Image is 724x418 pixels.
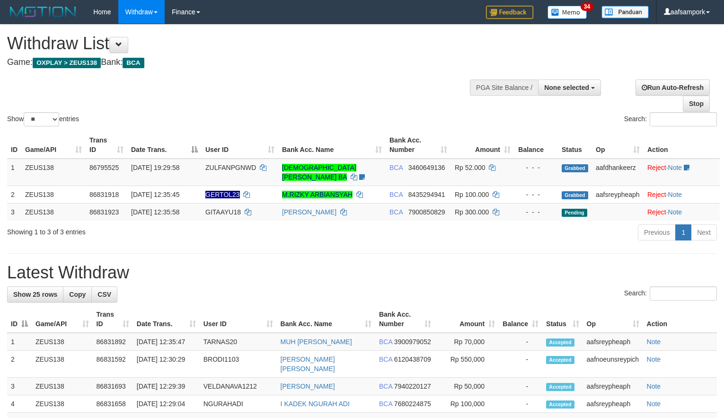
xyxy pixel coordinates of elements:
a: [DEMOGRAPHIC_DATA][PERSON_NAME] BA [282,164,356,181]
a: Note [668,208,682,216]
td: 1 [7,333,32,351]
span: Copy [69,291,86,298]
a: Note [647,400,661,408]
th: Bank Acc. Number: activate to sort column ascending [386,132,451,159]
td: 86831892 [93,333,133,351]
span: ZULFANPGNWD [205,164,256,171]
td: · [644,159,720,186]
th: Status: activate to sort column ascending [542,306,583,333]
td: Rp 70,000 [435,333,499,351]
td: - [499,333,542,351]
a: Note [647,356,661,363]
a: Next [691,224,717,240]
span: Copy 7680224875 to clipboard [394,400,431,408]
td: 2 [7,351,32,378]
span: BCA [379,338,392,346]
span: BCA [379,382,392,390]
span: Copy 3900979052 to clipboard [394,338,431,346]
td: aafsreypheaph [583,333,643,351]
th: Date Trans.: activate to sort column ascending [133,306,200,333]
a: Show 25 rows [7,286,63,302]
span: GITAAYU18 [205,208,241,216]
td: VELDANAVA1212 [200,378,277,395]
a: M.RIZKY ARBIANSYAH [282,191,353,198]
td: 3 [7,378,32,395]
td: ZEUS138 [32,395,93,413]
input: Search: [650,112,717,126]
td: - [499,395,542,413]
a: Copy [63,286,92,302]
div: - - - [518,190,554,199]
td: 3 [7,203,21,221]
span: BCA [389,208,403,216]
a: Note [668,191,682,198]
button: None selected [538,80,601,96]
img: Button%20Memo.svg [547,6,587,19]
div: - - - [518,163,554,172]
th: Game/API: activate to sort column ascending [32,306,93,333]
input: Search: [650,286,717,301]
td: 86831592 [93,351,133,378]
th: Bank Acc. Name: activate to sort column ascending [278,132,386,159]
select: Showentries [24,112,59,126]
td: 86831658 [93,395,133,413]
span: CSV [97,291,111,298]
td: 86831693 [93,378,133,395]
td: - [499,351,542,378]
a: MUH [PERSON_NAME] [281,338,352,346]
td: ZEUS138 [32,351,93,378]
th: Action [644,132,720,159]
a: Previous [638,224,676,240]
span: Pending [562,209,587,217]
td: NGURAHADI [200,395,277,413]
th: Game/API: activate to sort column ascending [21,132,86,159]
th: ID [7,132,21,159]
td: 4 [7,395,32,413]
span: [DATE] 12:35:45 [131,191,179,198]
th: Date Trans.: activate to sort column descending [127,132,202,159]
a: 1 [675,224,691,240]
th: Balance: activate to sort column ascending [499,306,542,333]
a: Reject [647,191,666,198]
a: Reject [647,164,666,171]
td: ZEUS138 [21,203,86,221]
th: Trans ID: activate to sort column ascending [93,306,133,333]
td: TARNAS20 [200,333,277,351]
td: [DATE] 12:35:47 [133,333,200,351]
td: ZEUS138 [21,159,86,186]
label: Search: [624,112,717,126]
a: [PERSON_NAME] [281,382,335,390]
td: BRODI1103 [200,351,277,378]
td: aafsreypheaph [583,378,643,395]
span: Copy 6120438709 to clipboard [394,356,431,363]
span: 86795525 [89,164,119,171]
span: Rp 100.000 [455,191,489,198]
img: MOTION_logo.png [7,5,79,19]
a: Stop [683,96,710,112]
img: Feedback.jpg [486,6,533,19]
span: Accepted [546,383,574,391]
div: Showing 1 to 3 of 3 entries [7,223,295,237]
span: [DATE] 19:29:58 [131,164,179,171]
th: User ID: activate to sort column ascending [202,132,278,159]
span: Rp 300.000 [455,208,489,216]
span: Copy 7900850829 to clipboard [408,208,445,216]
td: Rp 550,000 [435,351,499,378]
td: ZEUS138 [32,333,93,351]
th: Op: activate to sort column ascending [583,306,643,333]
span: Grabbed [562,164,588,172]
span: Grabbed [562,191,588,199]
a: Run Auto-Refresh [636,80,710,96]
a: I KADEK NGURAH ADI [281,400,350,408]
td: Rp 100,000 [435,395,499,413]
th: Action [643,306,717,333]
td: - [499,378,542,395]
th: Op: activate to sort column ascending [592,132,644,159]
span: Accepted [546,400,574,409]
td: · [644,186,720,203]
span: BCA [389,164,403,171]
span: Nama rekening ada tanda titik/strip, harap diedit [205,191,240,198]
span: BCA [379,400,392,408]
td: aafdhankeerz [592,159,644,186]
a: Note [647,382,661,390]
